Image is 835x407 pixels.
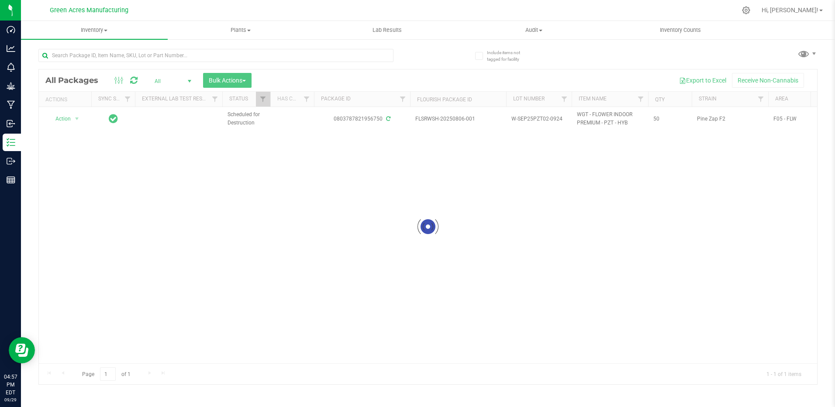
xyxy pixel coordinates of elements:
[7,100,15,109] inline-svg: Manufacturing
[21,21,168,39] a: Inventory
[50,7,128,14] span: Green Acres Manufacturing
[38,49,393,62] input: Search Package ID, Item Name, SKU, Lot or Part Number...
[7,25,15,34] inline-svg: Dashboard
[648,26,713,34] span: Inventory Counts
[461,26,607,34] span: Audit
[607,21,754,39] a: Inventory Counts
[7,119,15,128] inline-svg: Inbound
[7,44,15,53] inline-svg: Analytics
[4,373,17,397] p: 04:57 PM EDT
[4,397,17,403] p: 09/29
[461,21,607,39] a: Audit
[487,49,531,62] span: Include items not tagged for facility
[314,21,461,39] a: Lab Results
[762,7,818,14] span: Hi, [PERSON_NAME]!
[7,82,15,90] inline-svg: Grow
[7,176,15,184] inline-svg: Reports
[168,21,314,39] a: Plants
[7,157,15,166] inline-svg: Outbound
[361,26,414,34] span: Lab Results
[168,26,314,34] span: Plants
[741,6,752,14] div: Manage settings
[21,26,168,34] span: Inventory
[7,138,15,147] inline-svg: Inventory
[7,63,15,72] inline-svg: Monitoring
[9,337,35,363] iframe: Resource center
